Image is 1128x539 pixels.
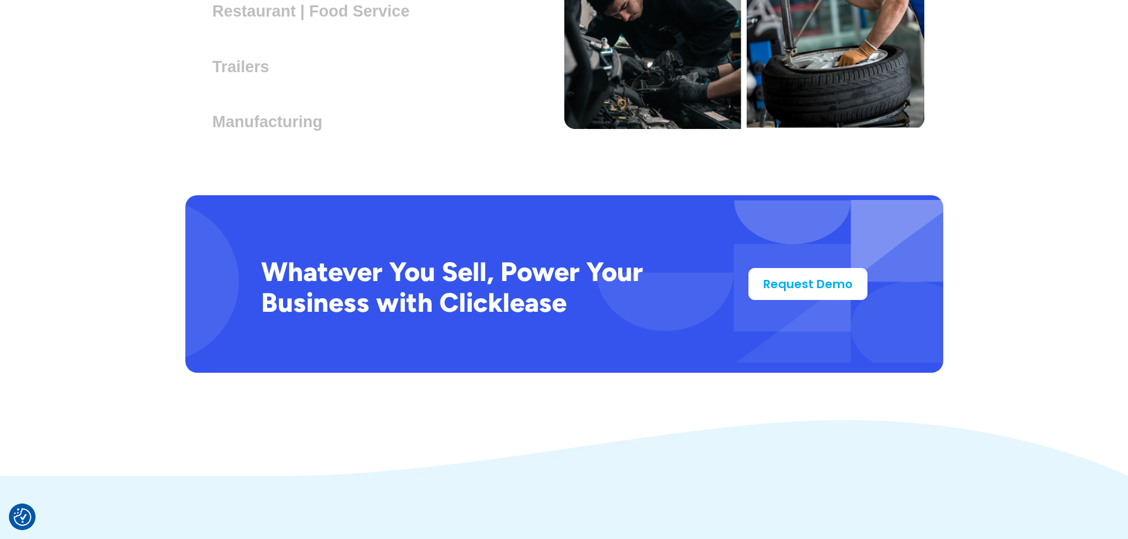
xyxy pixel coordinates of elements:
h3: Restaurant | Food Service [213,2,419,20]
h2: Whatever You Sell, Power Your Business with Clicklease [261,256,711,318]
img: Revisit consent button [14,508,31,526]
h3: Trailers [213,58,279,76]
button: Consent Preferences [14,508,31,526]
a: Request Demo [748,268,867,300]
h3: Manufacturing [213,113,332,131]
